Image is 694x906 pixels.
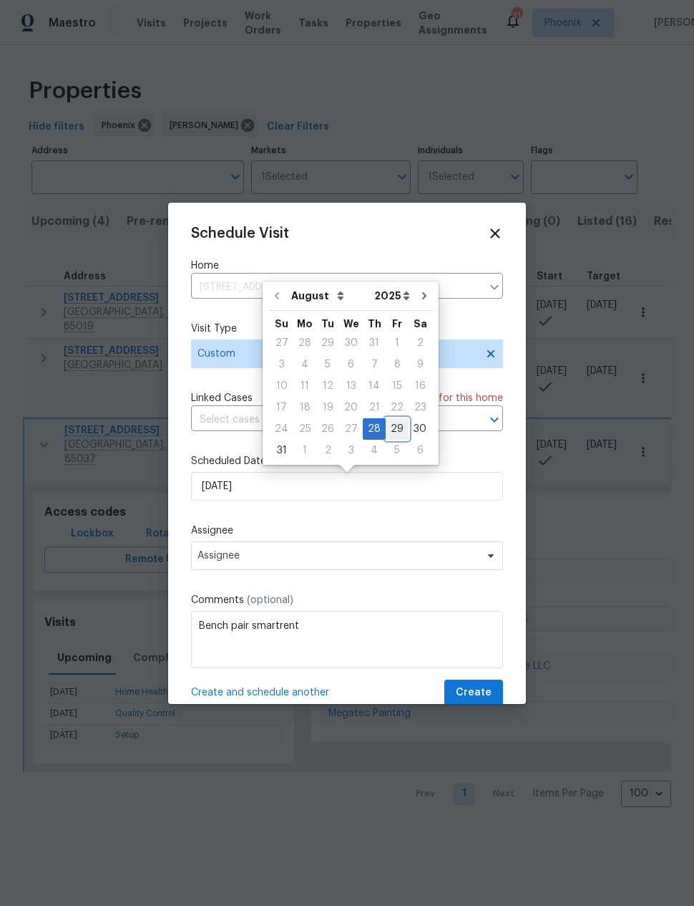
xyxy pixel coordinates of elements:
label: Assignee [191,524,503,538]
div: Sat Aug 02 2025 [409,332,431,354]
div: Mon Aug 04 2025 [293,354,316,375]
div: 7 [363,355,386,375]
abbr: Sunday [275,319,288,329]
div: 2 [316,440,339,461]
div: 26 [316,419,339,439]
label: Home [191,259,503,273]
div: 21 [363,397,386,418]
label: Visit Type [191,322,503,336]
div: 23 [409,397,431,418]
div: Fri Aug 22 2025 [386,397,409,418]
span: (optional) [247,595,293,605]
div: Tue Aug 26 2025 [316,418,339,440]
abbr: Tuesday [321,319,334,329]
div: 20 [339,397,363,418]
div: Sun Aug 24 2025 [270,418,293,440]
div: Sun Aug 03 2025 [270,354,293,375]
div: 28 [363,419,386,439]
select: Year [371,285,414,307]
div: 29 [386,419,409,439]
button: Go to next month [414,281,435,310]
div: Thu Sep 04 2025 [363,440,386,461]
div: Fri Aug 08 2025 [386,354,409,375]
div: Thu Aug 28 2025 [363,418,386,440]
div: Sun Jul 27 2025 [270,332,293,354]
div: 25 [293,419,316,439]
label: Scheduled Date [191,454,503,468]
div: 27 [339,419,363,439]
div: 19 [316,397,339,418]
div: Fri Sep 05 2025 [386,440,409,461]
div: Wed Aug 13 2025 [339,375,363,397]
span: Custom [197,347,476,361]
div: Thu Jul 31 2025 [363,332,386,354]
div: Tue Aug 12 2025 [316,375,339,397]
div: Wed Sep 03 2025 [339,440,363,461]
div: 10 [270,376,293,396]
div: Tue Jul 29 2025 [316,332,339,354]
div: Sun Aug 10 2025 [270,375,293,397]
div: Mon Sep 01 2025 [293,440,316,461]
div: Sat Aug 16 2025 [409,375,431,397]
div: 5 [386,440,409,461]
div: 30 [409,419,431,439]
div: 2 [409,333,431,353]
div: 1 [386,333,409,353]
div: 18 [293,397,316,418]
div: Sat Sep 06 2025 [409,440,431,461]
div: Sun Aug 17 2025 [270,397,293,418]
div: 4 [293,355,316,375]
button: Create [444,680,503,706]
div: Mon Aug 18 2025 [293,397,316,418]
div: Mon Aug 11 2025 [293,375,316,397]
div: 5 [316,355,339,375]
div: 1 [293,440,316,461]
abbr: Thursday [368,319,381,329]
div: Tue Aug 05 2025 [316,354,339,375]
div: 11 [293,376,316,396]
input: Enter in an address [191,276,482,299]
span: Schedule Visit [191,226,289,241]
div: 31 [363,333,386,353]
div: Mon Aug 25 2025 [293,418,316,440]
div: 14 [363,376,386,396]
button: Go to previous month [266,281,288,310]
div: Tue Sep 02 2025 [316,440,339,461]
div: 16 [409,376,431,396]
div: 12 [316,376,339,396]
div: 9 [409,355,431,375]
div: Wed Jul 30 2025 [339,332,363,354]
abbr: Monday [297,319,313,329]
span: Close [487,226,503,241]
div: Fri Aug 01 2025 [386,332,409,354]
div: 6 [409,440,431,461]
div: Fri Aug 15 2025 [386,375,409,397]
span: Linked Cases [191,391,253,405]
div: 28 [293,333,316,353]
div: Thu Aug 21 2025 [363,397,386,418]
div: Wed Aug 20 2025 [339,397,363,418]
label: Comments [191,593,503,607]
input: Select cases [191,409,463,431]
span: Assignee [197,550,478,562]
div: Thu Aug 14 2025 [363,375,386,397]
div: 27 [270,333,293,353]
div: Fri Aug 29 2025 [386,418,409,440]
div: 4 [363,440,386,461]
div: Sat Aug 09 2025 [409,354,431,375]
abbr: Wednesday [343,319,359,329]
select: Month [288,285,371,307]
abbr: Saturday [414,319,427,329]
div: 6 [339,355,363,375]
textarea: Bench pair smartrent [191,611,503,668]
div: 3 [270,355,293,375]
div: 17 [270,397,293,418]
div: Sun Aug 31 2025 [270,440,293,461]
div: Wed Aug 06 2025 [339,354,363,375]
div: 31 [270,440,293,461]
div: Sat Aug 30 2025 [409,418,431,440]
div: 24 [270,419,293,439]
span: Create [456,684,492,702]
div: 30 [339,333,363,353]
input: M/D/YYYY [191,472,503,501]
